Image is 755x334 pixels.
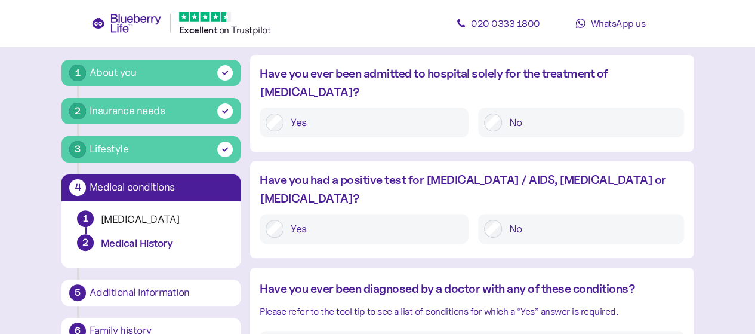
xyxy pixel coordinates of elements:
div: Medical History [101,237,225,250]
div: 3 [69,141,86,158]
div: Additional information [90,287,233,298]
a: WhatsApp us [557,11,664,35]
a: 020 0333 1800 [445,11,552,35]
span: Excellent ️ [179,24,219,36]
div: Have you ever been diagnosed by a doctor with any of these conditions? [260,280,684,298]
button: 3Lifestyle [61,136,241,163]
div: [MEDICAL_DATA] [101,213,225,226]
button: 2Insurance needs [61,98,241,124]
div: About you [90,65,137,81]
div: Lifestyle [90,141,129,157]
button: 2Medical History [71,234,231,258]
span: WhatsApp us [590,17,645,29]
div: 1 [69,65,86,81]
div: 5 [69,284,86,301]
div: Have you had a positive test for [MEDICAL_DATA] / AIDS, [MEDICAL_DATA] or [MEDICAL_DATA]? [260,171,684,208]
label: No [502,220,678,238]
div: Please refer to the tool tip to see a list of conditions for which a “Yes” answer is required. [260,304,684,319]
div: 1 [78,211,93,226]
div: 2 [69,103,86,119]
span: 020 0333 1800 [471,17,540,29]
button: 1[MEDICAL_DATA] [71,210,231,234]
span: on Trustpilot [219,24,271,36]
div: 4 [69,179,86,196]
div: Medical conditions [90,182,233,193]
label: Yes [283,220,463,238]
button: 4Medical conditions [61,174,241,201]
label: Yes [283,114,463,131]
div: 2 [77,234,94,251]
button: 5Additional information [61,280,241,306]
div: Have you ever been admitted to hospital solely for the treatment of [MEDICAL_DATA]? [260,65,684,102]
button: 1About you [61,60,241,86]
div: Insurance needs [90,103,165,119]
label: No [502,114,678,131]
